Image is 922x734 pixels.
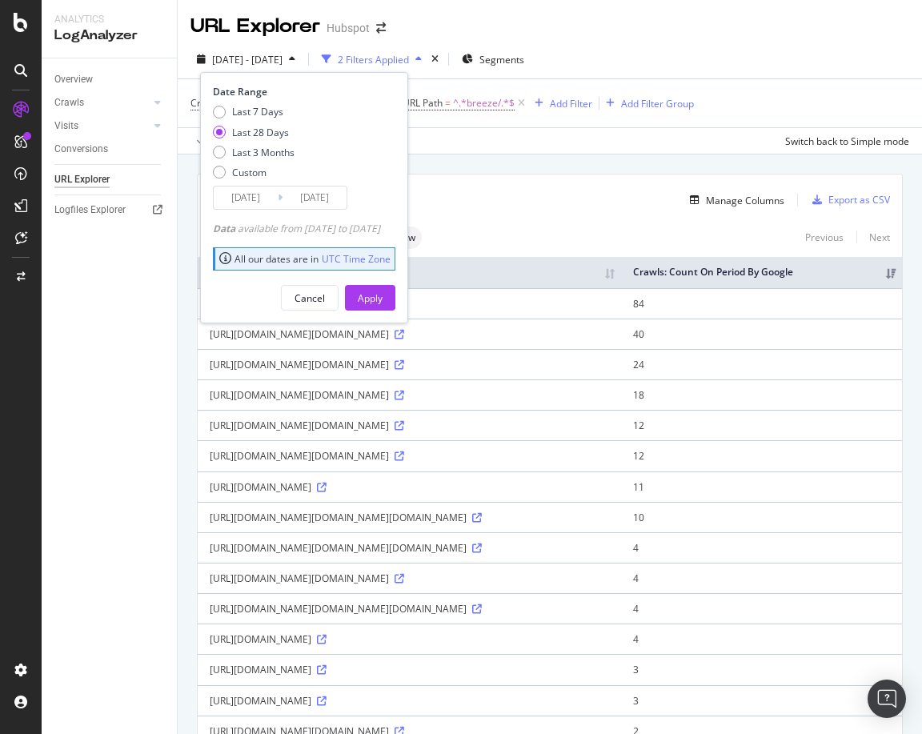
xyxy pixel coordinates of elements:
a: Logfiles Explorer [54,202,166,219]
a: UTC Time Zone [322,252,391,266]
div: [URL][DOMAIN_NAME][DOMAIN_NAME][DOMAIN_NAME] [210,602,609,616]
div: [URL][DOMAIN_NAME][DOMAIN_NAME] [210,388,609,402]
td: 3 [621,654,902,684]
div: Open Intercom Messenger [868,680,906,718]
td: 4 [621,532,902,563]
div: [URL][DOMAIN_NAME][DOMAIN_NAME][DOMAIN_NAME] [210,541,609,555]
div: [URL][DOMAIN_NAME][DOMAIN_NAME] [210,358,609,371]
button: Cancel [281,285,339,311]
span: Segments [479,53,524,66]
div: Last 7 Days [213,105,295,118]
span: Data [213,222,238,235]
button: Add Filter Group [599,94,694,113]
div: Analytics [54,13,164,26]
button: Apply [345,285,395,311]
div: arrow-right-arrow-left [376,22,386,34]
td: 4 [621,624,902,654]
th: Crawls: Count On Period By Google: activate to sort column ascending [621,257,902,288]
td: 40 [621,319,902,349]
div: Last 28 Days [213,126,295,139]
div: Export as CSV [828,193,890,207]
div: Custom [232,166,267,179]
th: Full URL: activate to sort column ascending [198,257,621,288]
span: ^.*breeze/.*$ [453,92,515,114]
button: Manage Columns [683,191,784,210]
td: 10 [621,502,902,532]
button: Switch back to Simple mode [779,128,909,154]
div: Last 3 Months [213,146,295,159]
div: Cancel [295,291,325,305]
div: Custom [213,166,295,179]
a: Overview [54,71,166,88]
span: Crawls: Count On Period By Google [190,96,347,110]
a: Visits [54,118,150,134]
div: [URL][DOMAIN_NAME][DOMAIN_NAME][DOMAIN_NAME] [210,511,609,524]
a: URL Explorer [54,171,166,188]
div: [URL][DOMAIN_NAME] [210,632,609,646]
div: [URL][DOMAIN_NAME] [210,694,609,708]
td: 18 [621,379,902,410]
div: [URL][DOMAIN_NAME][DOMAIN_NAME] [210,327,609,341]
div: Date Range [213,85,391,98]
a: Crawls [54,94,150,111]
div: Conversions [54,141,108,158]
div: [URL][DOMAIN_NAME][DOMAIN_NAME] [210,449,609,463]
div: URL Explorer [190,13,320,40]
div: [URL][DOMAIN_NAME] [210,297,609,311]
button: Segments [455,46,531,72]
div: [URL][DOMAIN_NAME] [210,480,609,494]
div: Last 7 Days [232,105,283,118]
div: available from [DATE] to [DATE] [213,222,380,235]
div: All our dates are in [219,252,391,266]
input: Start Date [214,187,278,209]
div: Crawls [54,94,84,111]
span: [DATE] - [DATE] [212,53,283,66]
input: End Date [283,187,347,209]
td: 84 [621,288,902,319]
td: 24 [621,349,902,379]
div: Apply [358,291,383,305]
div: Logfiles Explorer [54,202,126,219]
div: Add Filter Group [621,97,694,110]
a: Conversions [54,141,166,158]
button: [DATE] - [DATE] [190,46,302,72]
div: URL Explorer [54,171,110,188]
div: Switch back to Simple mode [785,134,909,148]
div: LogAnalyzer [54,26,164,45]
div: Hubspot [327,20,370,36]
div: Last 3 Months [232,146,295,159]
div: [URL][DOMAIN_NAME][DOMAIN_NAME] [210,419,609,432]
div: Manage Columns [706,194,784,207]
td: 12 [621,410,902,440]
button: Export as CSV [806,187,890,213]
div: 2 Filters Applied [338,53,409,66]
div: Last 28 Days [232,126,289,139]
button: Add Filter [528,94,592,113]
td: 3 [621,685,902,716]
td: 11 [621,471,902,502]
div: Add Filter [550,97,592,110]
span: URL Path [403,96,443,110]
span: = [445,96,451,110]
div: [URL][DOMAIN_NAME][DOMAIN_NAME] [210,572,609,585]
div: [URL][DOMAIN_NAME] [210,663,609,676]
td: 12 [621,440,902,471]
div: Visits [54,118,78,134]
td: 4 [621,593,902,624]
div: times [428,51,442,67]
button: Apply [190,128,237,154]
td: 4 [621,563,902,593]
div: Overview [54,71,93,88]
button: 2 Filters Applied [315,46,428,72]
